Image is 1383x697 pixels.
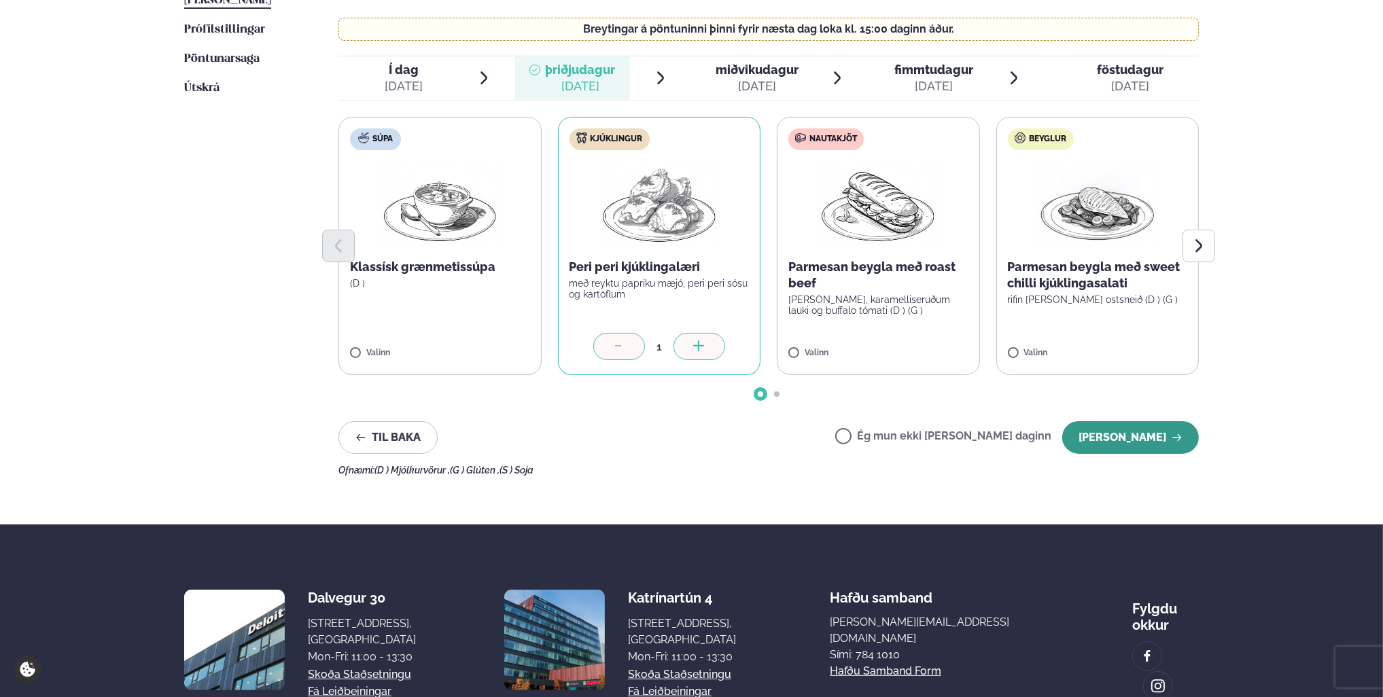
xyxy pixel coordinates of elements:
span: Nautakjöt [809,134,857,145]
a: [PERSON_NAME][EMAIL_ADDRESS][DOMAIN_NAME] [830,614,1038,647]
span: fimmtudagur [894,62,973,77]
p: Peri peri kjúklingalæri [570,259,750,275]
a: Pöntunarsaga [184,51,260,67]
img: Soup.png [380,161,500,248]
span: Hafðu samband [830,579,932,606]
img: chicken.svg [576,132,587,143]
a: Prófílstillingar [184,22,265,38]
div: Ofnæmi: [338,465,1199,476]
div: Mon-Fri: 11:00 - 13:30 [308,649,416,665]
span: Í dag [385,62,423,78]
p: Parmesan beygla með sweet chilli kjúklingasalati [1008,259,1188,291]
p: [PERSON_NAME], karamelliseruðum lauki og buffalo tómati (D ) (G ) [788,294,968,316]
p: Klassísk grænmetissúpa [350,259,530,275]
img: Chicken-breast.png [1038,161,1157,248]
a: image alt [1133,642,1161,671]
p: (D ) [350,278,530,289]
div: [DATE] [716,78,799,94]
img: image alt [504,590,605,690]
div: Katrínartún 4 [628,590,736,606]
span: miðvikudagur [716,62,799,77]
button: [PERSON_NAME] [1062,421,1199,454]
span: (D ) Mjólkurvörur , [374,465,450,476]
div: [DATE] [385,78,423,94]
a: Skoða staðsetningu [308,666,411,683]
img: image alt [184,590,285,690]
div: 1 [645,339,673,355]
p: Parmesan beygla með roast beef [788,259,968,291]
a: Útskrá [184,80,220,96]
div: [DATE] [894,78,973,94]
a: Skoða staðsetningu [628,666,731,683]
div: [STREET_ADDRESS], [GEOGRAPHIC_DATA] [628,615,736,648]
img: image alt [1140,649,1155,664]
button: Next slide [1183,230,1215,262]
div: [DATE] [546,78,616,94]
span: (S ) Soja [500,465,533,476]
button: Til baka [338,421,438,454]
p: Breytingar á pöntuninni þinni fyrir næsta dag loka kl. 15:00 daginn áður. [353,24,1185,35]
img: Chicken-thighs.png [599,161,719,248]
img: beef.svg [795,132,806,143]
span: Go to slide 2 [774,391,780,397]
img: soup.svg [358,132,369,143]
span: Beyglur [1030,134,1067,145]
span: þriðjudagur [546,62,616,77]
div: Mon-Fri: 11:00 - 13:30 [628,649,736,665]
span: Go to slide 1 [758,391,763,397]
a: Cookie settings [14,656,41,683]
a: Hafðu samband form [830,663,941,679]
p: með reyktu papriku mæjó, peri peri sósu og kartöflum [570,278,750,300]
p: rifin [PERSON_NAME] ostsneið (D ) (G ) [1008,294,1188,305]
div: [DATE] [1097,78,1163,94]
div: Fylgdu okkur [1132,590,1199,633]
span: Súpa [372,134,393,145]
img: bagle-new-16px.svg [1015,132,1026,143]
img: Panini.png [818,161,938,248]
span: Kjúklingur [591,134,643,145]
p: Sími: 784 1010 [830,647,1038,663]
img: image alt [1151,679,1166,694]
span: föstudagur [1097,62,1163,77]
span: Pöntunarsaga [184,53,260,65]
span: Prófílstillingar [184,24,265,35]
span: Útskrá [184,82,220,94]
div: Dalvegur 30 [308,590,416,606]
span: (G ) Glúten , [450,465,500,476]
div: [STREET_ADDRESS], [GEOGRAPHIC_DATA] [308,615,416,648]
button: Previous slide [322,230,355,262]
